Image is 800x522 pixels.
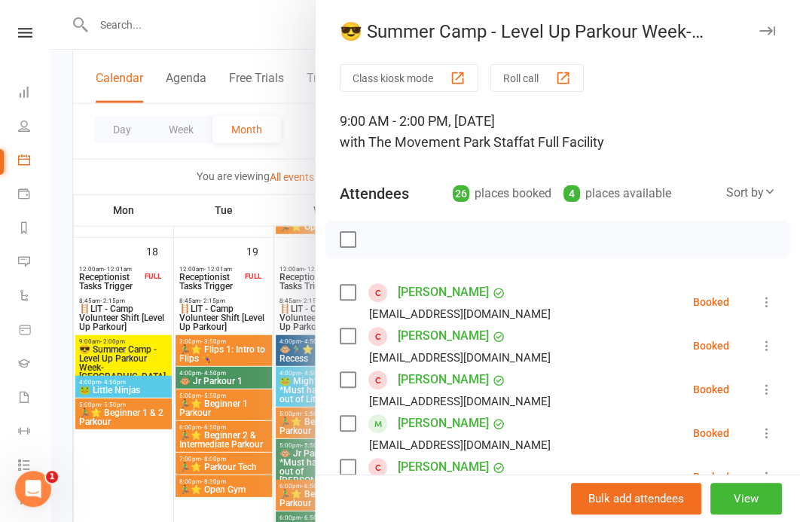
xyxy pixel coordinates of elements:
[563,185,580,202] div: 4
[693,428,729,438] div: Booked
[398,280,489,304] a: [PERSON_NAME]
[18,212,52,246] a: Reports
[369,348,551,368] div: [EMAIL_ADDRESS][DOMAIN_NAME]
[710,483,782,514] button: View
[398,324,489,348] a: [PERSON_NAME]
[18,145,52,179] a: Calendar
[398,368,489,392] a: [PERSON_NAME]
[398,411,489,435] a: [PERSON_NAME]
[340,111,776,153] div: 9:00 AM - 2:00 PM, [DATE]
[571,483,701,514] button: Bulk add attendees
[563,183,671,204] div: places available
[693,472,729,482] div: Booked
[18,77,52,111] a: Dashboard
[369,304,551,324] div: [EMAIL_ADDRESS][DOMAIN_NAME]
[316,21,800,42] div: 😎 Summer Camp - Level Up Parkour Week-[GEOGRAPHIC_DATA]
[369,392,551,411] div: [EMAIL_ADDRESS][DOMAIN_NAME]
[340,134,523,150] span: with The Movement Park Staff
[726,183,776,203] div: Sort by
[693,297,729,307] div: Booked
[46,471,58,483] span: 1
[453,185,469,202] div: 26
[693,384,729,395] div: Booked
[523,134,604,150] span: at Full Facility
[693,340,729,351] div: Booked
[340,64,478,92] button: Class kiosk mode
[490,64,584,92] button: Roll call
[18,179,52,212] a: Payments
[15,471,51,507] iframe: Intercom live chat
[18,111,52,145] a: People
[18,314,52,348] a: Product Sales
[369,435,551,455] div: [EMAIL_ADDRESS][DOMAIN_NAME]
[453,183,551,204] div: places booked
[398,455,489,479] a: [PERSON_NAME]
[340,183,409,204] div: Attendees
